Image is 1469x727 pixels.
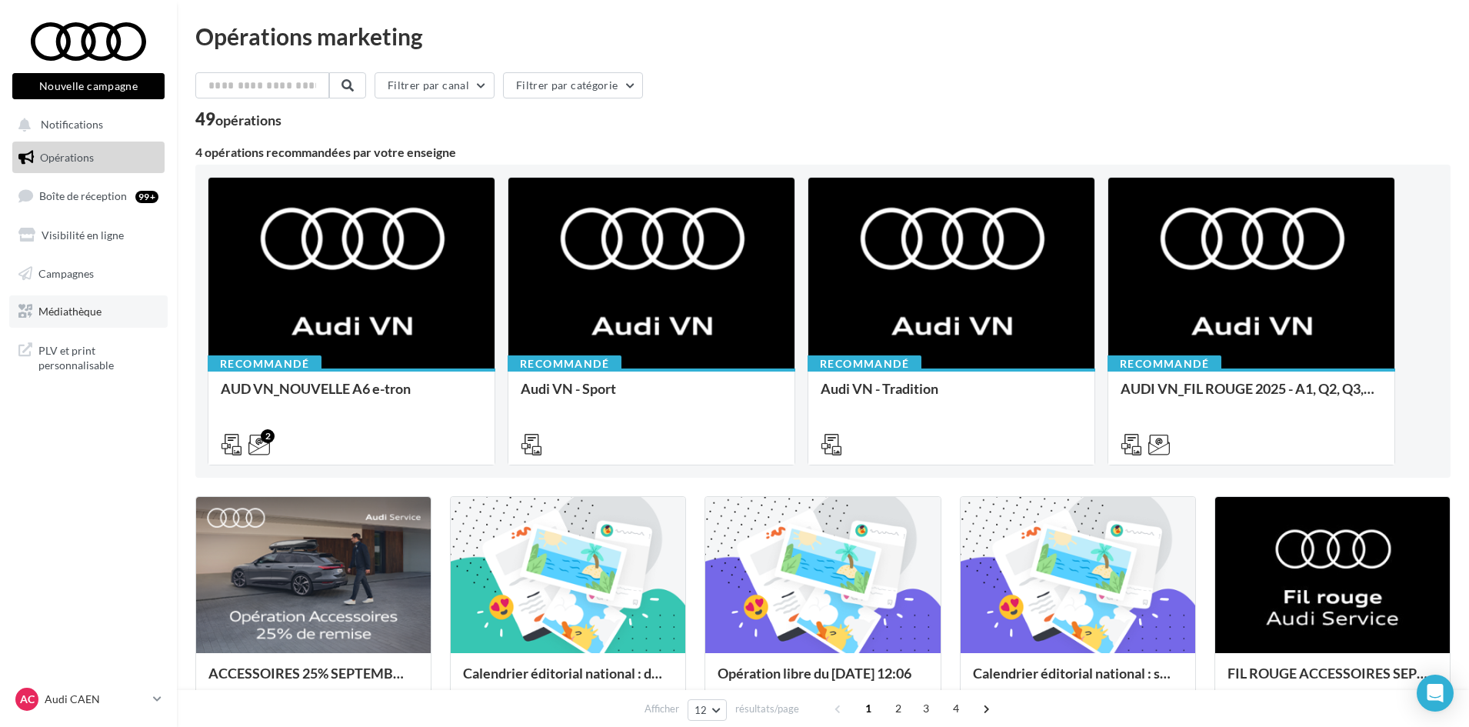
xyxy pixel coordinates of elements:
div: 99+ [135,191,158,203]
a: AC Audi CAEN [12,685,165,714]
a: Opérations [9,142,168,174]
a: PLV et print personnalisable [9,334,168,379]
span: Opérations [40,151,94,164]
div: Audi VN - Sport [521,381,782,412]
span: 4 [944,696,968,721]
div: opérations [215,113,281,127]
button: Nouvelle campagne [12,73,165,99]
span: PLV et print personnalisable [38,340,158,373]
a: Boîte de réception99+ [9,179,168,212]
span: Médiathèque [38,305,102,318]
div: AUDI VN_FIL ROUGE 2025 - A1, Q2, Q3, Q5 et Q4 e-tron [1121,381,1382,412]
button: Filtrer par catégorie [503,72,643,98]
span: Notifications [41,118,103,132]
div: Opération libre du [DATE] 12:06 [718,665,928,696]
div: Calendrier éditorial national : du 02.09 au 03.09 [463,665,673,696]
span: AC [20,692,35,707]
div: Audi VN - Tradition [821,381,1082,412]
a: Médiathèque [9,295,168,328]
div: 4 opérations recommandées par votre enseigne [195,146,1451,158]
div: Recommandé [508,355,621,372]
span: résultats/page [735,702,799,716]
button: 12 [688,699,727,721]
button: Filtrer par canal [375,72,495,98]
div: Recommandé [1108,355,1221,372]
span: Boîte de réception [39,189,127,202]
span: Visibilité en ligne [42,228,124,242]
div: Recommandé [808,355,921,372]
p: Audi CAEN [45,692,147,707]
div: Open Intercom Messenger [1417,675,1454,712]
div: Recommandé [208,355,321,372]
div: ACCESSOIRES 25% SEPTEMBRE - AUDI SERVICE [208,665,418,696]
div: Calendrier éditorial national : semaine du 25.08 au 31.08 [973,665,1183,696]
a: Visibilité en ligne [9,219,168,252]
div: Opérations marketing [195,25,1451,48]
span: 12 [695,704,708,716]
span: 3 [914,696,938,721]
div: 49 [195,111,281,128]
a: Campagnes [9,258,168,290]
div: 2 [261,429,275,443]
span: Afficher [645,702,679,716]
div: AUD VN_NOUVELLE A6 e-tron [221,381,482,412]
span: Campagnes [38,266,94,279]
span: 1 [856,696,881,721]
span: 2 [886,696,911,721]
div: FIL ROUGE ACCESSOIRES SEPTEMBRE - AUDI SERVICE [1227,665,1437,696]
